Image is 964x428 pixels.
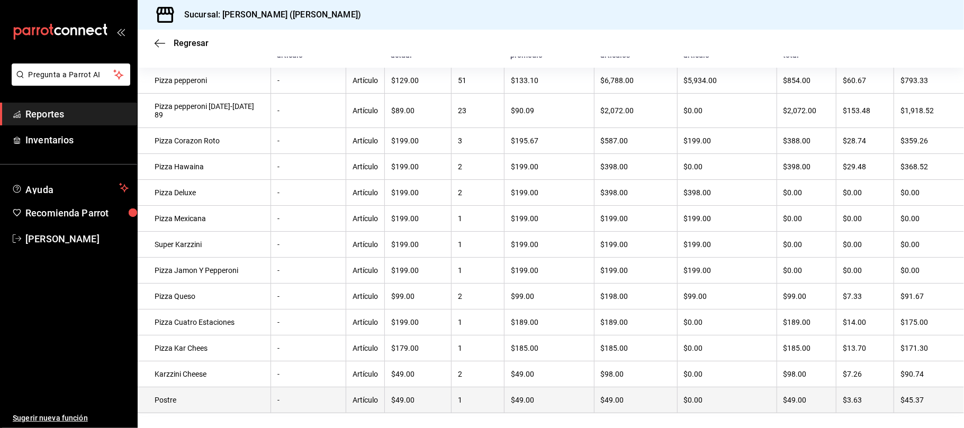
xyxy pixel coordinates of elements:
[12,63,130,86] button: Pregunta a Parrot AI
[116,28,125,36] button: open_drawer_menu
[594,232,677,258] td: $199.00
[836,180,894,206] td: $0.00
[777,284,836,309] td: $99.00
[138,284,271,309] td: Pizza Queso
[894,128,964,154] td: $359.26
[25,133,129,147] span: Inventarios
[451,128,504,154] td: 3
[271,68,346,94] td: -
[836,309,894,335] td: $14.00
[836,258,894,284] td: $0.00
[346,387,384,413] td: Artículo
[504,180,594,206] td: $199.00
[384,154,451,180] td: $199.00
[777,180,836,206] td: $0.00
[451,335,504,361] td: 1
[271,206,346,232] td: -
[504,335,594,361] td: $185.00
[777,154,836,180] td: $398.00
[504,258,594,284] td: $199.00
[777,258,836,284] td: $0.00
[504,154,594,180] td: $199.00
[384,180,451,206] td: $199.00
[451,309,504,335] td: 1
[451,258,504,284] td: 1
[451,154,504,180] td: 2
[677,232,777,258] td: $199.00
[894,361,964,387] td: $90.74
[777,206,836,232] td: $0.00
[25,232,129,246] span: [PERSON_NAME]
[384,68,451,94] td: $129.00
[836,361,894,387] td: $7.26
[176,8,361,21] h3: Sucursal: [PERSON_NAME] ([PERSON_NAME])
[504,94,594,128] td: $90.09
[836,206,894,232] td: $0.00
[384,284,451,309] td: $99.00
[384,335,451,361] td: $179.00
[271,361,346,387] td: -
[271,232,346,258] td: -
[271,387,346,413] td: -
[504,309,594,335] td: $189.00
[138,387,271,413] td: Postre
[677,180,777,206] td: $398.00
[836,128,894,154] td: $28.74
[13,413,129,424] span: Sugerir nueva función
[777,387,836,413] td: $49.00
[138,232,271,258] td: Super Karzzini
[894,154,964,180] td: $368.52
[677,361,777,387] td: $0.00
[594,206,677,232] td: $199.00
[346,309,384,335] td: Artículo
[836,232,894,258] td: $0.00
[155,38,209,48] button: Regresar
[677,335,777,361] td: $0.00
[384,258,451,284] td: $199.00
[271,128,346,154] td: -
[504,68,594,94] td: $133.10
[894,335,964,361] td: $171.30
[594,180,677,206] td: $398.00
[7,77,130,88] a: Pregunta a Parrot AI
[836,284,894,309] td: $7.33
[346,68,384,94] td: Artículo
[836,335,894,361] td: $13.70
[346,335,384,361] td: Artículo
[138,128,271,154] td: Pizza Corazon Roto
[271,309,346,335] td: -
[594,154,677,180] td: $398.00
[777,232,836,258] td: $0.00
[346,94,384,128] td: Artículo
[451,387,504,413] td: 1
[836,94,894,128] td: $153.48
[138,335,271,361] td: Pizza Kar Chees
[894,309,964,335] td: $175.00
[777,361,836,387] td: $98.00
[894,94,964,128] td: $1,918.52
[384,232,451,258] td: $199.00
[894,206,964,232] td: $0.00
[384,94,451,128] td: $89.00
[384,361,451,387] td: $49.00
[346,128,384,154] td: Artículo
[451,68,504,94] td: 51
[594,335,677,361] td: $185.00
[677,128,777,154] td: $199.00
[677,206,777,232] td: $199.00
[777,68,836,94] td: $854.00
[677,68,777,94] td: $5,934.00
[677,309,777,335] td: $0.00
[25,181,115,194] span: Ayuda
[777,335,836,361] td: $185.00
[594,68,677,94] td: $6,788.00
[777,309,836,335] td: $189.00
[271,154,346,180] td: -
[25,206,129,220] span: Recomienda Parrot
[138,180,271,206] td: Pizza Deluxe
[836,154,894,180] td: $29.48
[594,309,677,335] td: $189.00
[138,361,271,387] td: Karzzini Cheese
[451,284,504,309] td: 2
[346,284,384,309] td: Artículo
